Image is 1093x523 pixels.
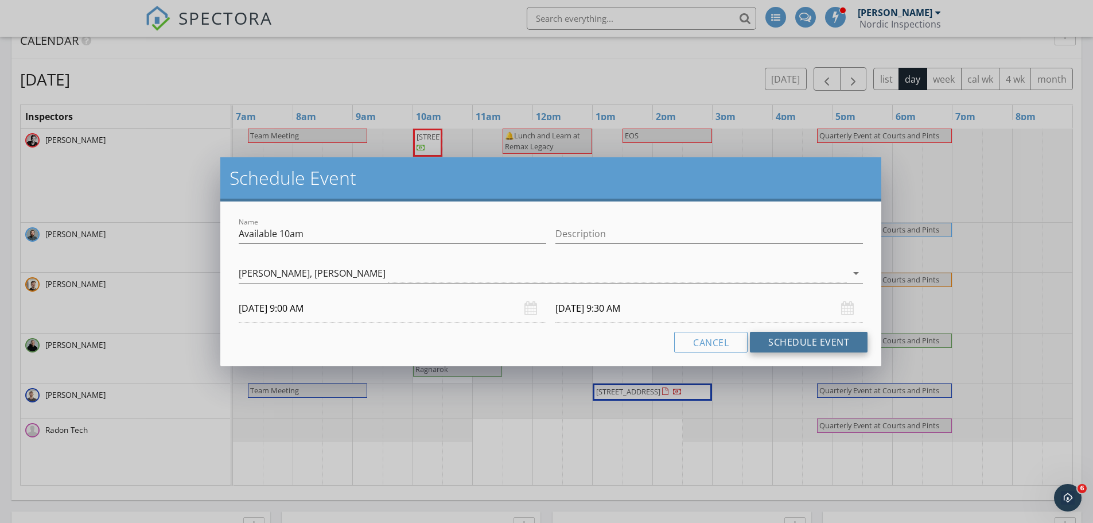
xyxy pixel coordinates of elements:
[230,166,872,189] h2: Schedule Event
[1078,484,1087,493] span: 6
[750,332,868,352] button: Schedule Event
[849,266,863,280] i: arrow_drop_down
[314,268,386,278] div: [PERSON_NAME]
[239,268,312,278] div: [PERSON_NAME],
[555,295,863,323] input: Select date
[674,332,748,352] button: Cancel
[1054,484,1082,512] iframe: Intercom live chat
[239,295,546,323] input: Select date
